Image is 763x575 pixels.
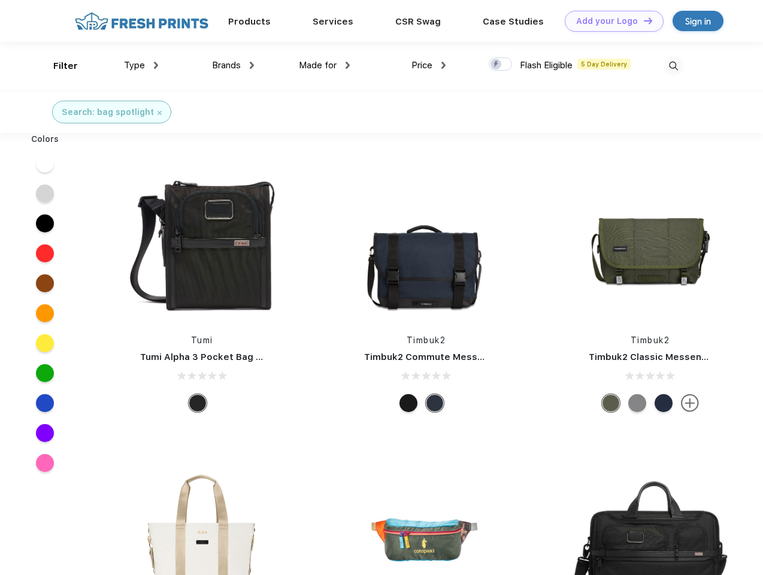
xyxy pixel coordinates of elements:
div: Colors [22,133,68,146]
a: Timbuk2 Classic Messenger Bag [589,352,737,362]
div: Eco Nautical [655,394,673,412]
img: desktop_search.svg [664,56,683,76]
a: Timbuk2 Commute Messenger Bag [364,352,525,362]
div: Eco Black [399,394,417,412]
img: func=resize&h=266 [122,163,281,322]
a: Tumi Alpha 3 Pocket Bag Small [140,352,280,362]
div: Filter [53,59,78,73]
div: Sign in [685,14,711,28]
div: Eco Nautical [426,394,444,412]
span: Brands [212,60,241,71]
a: Sign in [673,11,723,31]
img: more.svg [681,394,699,412]
div: Eco Gunmetal [628,394,646,412]
div: Add your Logo [576,16,638,26]
img: dropdown.png [154,62,158,69]
span: Price [411,60,432,71]
a: Tumi [191,335,213,345]
div: Search: bag spotlight [62,106,154,119]
img: dropdown.png [346,62,350,69]
div: Eco Army [602,394,620,412]
a: Timbuk2 [407,335,446,345]
a: Products [228,16,271,27]
span: Made for [299,60,337,71]
span: 5 Day Delivery [577,59,631,69]
span: Type [124,60,145,71]
img: func=resize&h=266 [571,163,730,322]
div: Black [189,394,207,412]
a: Timbuk2 [631,335,670,345]
img: DT [644,17,652,24]
img: func=resize&h=266 [346,163,505,322]
img: dropdown.png [441,62,446,69]
span: Flash Eligible [520,60,573,71]
img: filter_cancel.svg [158,111,162,115]
img: dropdown.png [250,62,254,69]
img: fo%20logo%202.webp [71,11,212,32]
